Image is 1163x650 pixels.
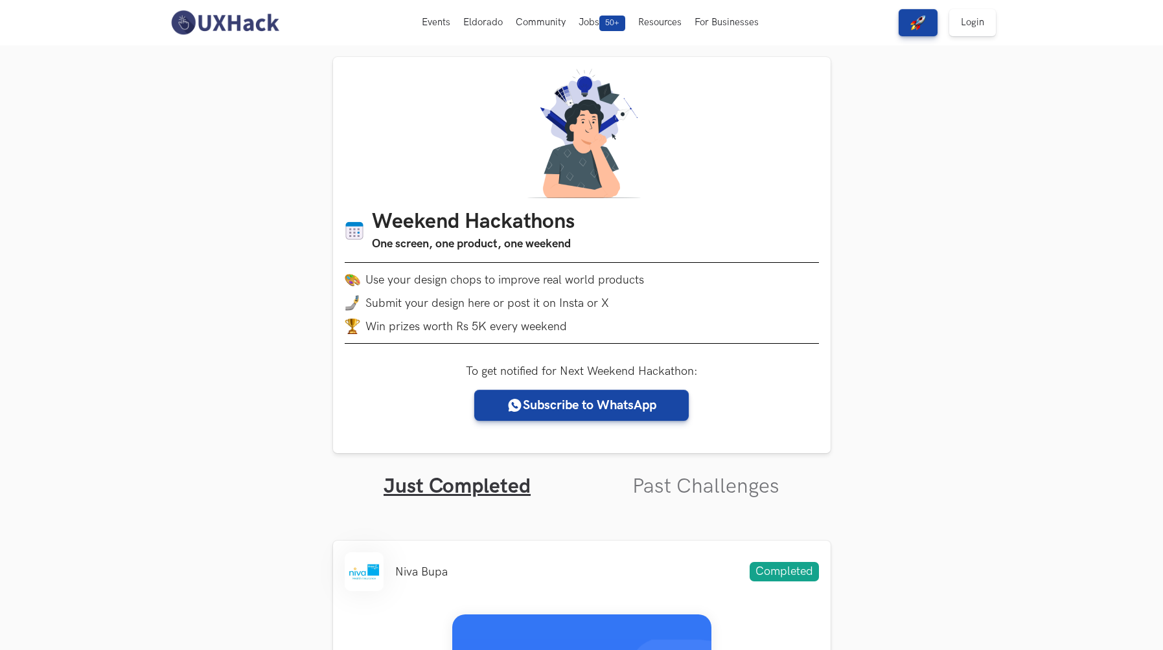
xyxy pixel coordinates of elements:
li: Niva Bupa [395,565,448,579]
a: Past Challenges [632,474,779,499]
img: Calendar icon [345,221,364,241]
img: mobile-in-hand.png [345,295,360,311]
li: Win prizes worth Rs 5K every weekend [345,319,819,334]
h3: One screen, one product, one weekend [372,235,575,253]
a: Login [949,9,996,36]
img: palette.png [345,272,360,287]
span: Completed [750,562,819,581]
img: UXHack-logo.png [167,9,282,36]
span: 50+ [599,16,625,31]
img: trophy.png [345,319,360,334]
li: Use your design chops to improve real world products [345,272,819,287]
label: To get notified for Next Weekend Hackathon: [466,364,698,378]
h1: Weekend Hackathons [372,210,575,235]
img: rocket [910,15,926,30]
img: A designer thinking [520,69,644,198]
a: Just Completed [384,474,531,499]
ul: Tabs Interface [333,453,831,499]
span: Submit your design here or post it on Insta or X [365,297,609,310]
a: Subscribe to WhatsApp [474,390,689,421]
